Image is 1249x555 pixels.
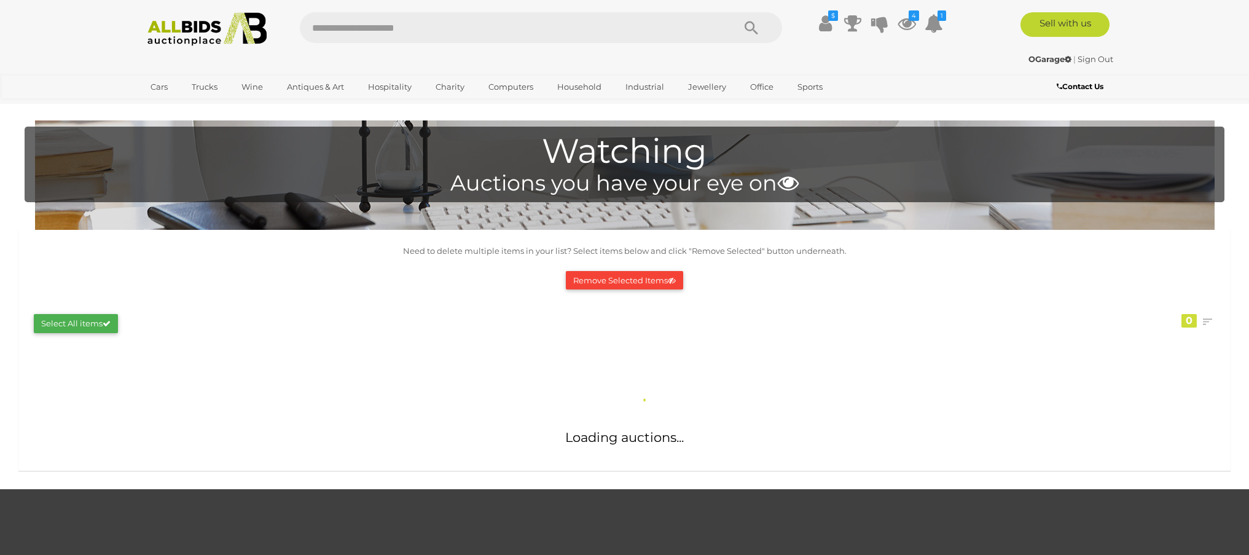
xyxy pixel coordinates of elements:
a: [GEOGRAPHIC_DATA] [143,97,246,117]
a: Office [742,77,781,97]
a: Contact Us [1057,80,1106,93]
a: Jewellery [680,77,734,97]
i: 1 [938,10,946,21]
a: 1 [925,12,943,34]
span: | [1073,54,1076,64]
a: Trucks [184,77,225,97]
button: Select All items [34,314,118,333]
a: Household [549,77,609,97]
a: Antiques & Art [279,77,352,97]
i: 4 [909,10,919,21]
a: Sports [789,77,831,97]
h1: Watching [31,133,1218,170]
a: 4 [898,12,916,34]
h4: Auctions you have your eye on [31,171,1218,195]
a: Cars [143,77,176,97]
button: Search [721,12,782,43]
i: $ [828,10,838,21]
a: Industrial [617,77,672,97]
img: Allbids.com.au [141,12,274,46]
span: Loading auctions... [565,430,684,445]
a: Hospitality [360,77,420,97]
a: Computers [480,77,541,97]
b: Contact Us [1057,82,1103,91]
a: $ [816,12,835,34]
p: Need to delete multiple items in your list? Select items below and click "Remove Selected" button... [25,244,1224,258]
a: Sell with us [1020,12,1110,37]
a: Sign Out [1078,54,1113,64]
div: 0 [1181,314,1197,328]
a: Charity [428,77,472,97]
a: OGarage [1028,54,1073,64]
strong: OGarage [1028,54,1071,64]
a: Wine [233,77,271,97]
button: Remove Selected Items [566,271,683,290]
